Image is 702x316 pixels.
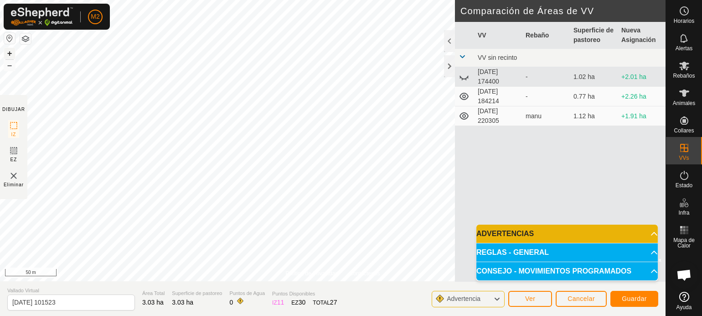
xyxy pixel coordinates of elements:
[272,298,284,307] div: IZ
[4,48,15,59] button: +
[556,291,607,307] button: Cancelar
[447,295,480,302] span: Advertencia
[618,67,666,87] td: +2.01 ha
[8,170,19,181] img: VV
[476,249,549,256] span: REGLAS - GENERAL
[618,22,666,49] th: Nueva Asignación
[568,295,595,302] span: Cancelar
[172,290,222,297] span: Superficie de pastoreo
[476,262,658,280] p-accordion-header: CONSEJO - MOVIMIENTOS PROGRAMADOS
[570,67,618,87] td: 1.02 ha
[526,92,566,101] div: -
[277,299,284,306] span: 11
[673,73,695,79] span: Rebaños
[678,210,689,216] span: Infra
[172,299,193,306] span: 3.03 ha
[286,269,338,278] a: Política de Privacidad
[610,291,658,307] button: Guardar
[476,230,534,237] span: ADVERTENCIAS
[478,54,517,61] span: VV sin recinto
[474,106,522,126] td: [DATE] 220305
[526,72,566,82] div: -
[229,290,265,297] span: Puntos de Agua
[11,7,73,26] img: Logo Gallagher
[673,100,695,106] span: Animales
[476,225,658,243] p-accordion-header: ADVERTENCIAS
[2,106,25,113] div: DIBUJAR
[4,60,15,71] button: –
[666,288,702,314] a: Ayuda
[676,183,692,188] span: Estado
[476,268,631,275] span: CONSEJO - MOVIMIENTOS PROGRAMADOS
[4,33,15,44] button: Restablecer Mapa
[570,106,618,126] td: 1.12 ha
[10,156,17,163] span: EZ
[474,87,522,106] td: [DATE] 184214
[299,299,306,306] span: 30
[508,291,552,307] button: Ver
[476,243,658,262] p-accordion-header: REGLAS - GENERAL
[526,111,566,121] div: manu
[570,22,618,49] th: Superficie de pastoreo
[679,155,689,161] span: VVs
[668,237,700,248] span: Mapa de Calor
[330,299,337,306] span: 27
[618,87,666,106] td: +2.26 ha
[671,261,698,289] div: Chat abierto
[91,12,99,21] span: M2
[11,131,16,138] span: IZ
[20,33,31,44] button: Capas del Mapa
[142,290,165,297] span: Área Total
[618,106,666,126] td: +1.91 ha
[676,46,692,51] span: Alertas
[349,269,380,278] a: Contáctenos
[570,87,618,106] td: 0.77 ha
[522,22,570,49] th: Rebaño
[291,298,305,307] div: EZ
[4,181,24,188] span: Eliminar
[674,128,694,133] span: Collares
[7,287,135,295] span: Vallado Virtual
[676,305,692,310] span: Ayuda
[229,299,233,306] span: 0
[474,67,522,87] td: [DATE] 174400
[460,5,666,16] h2: Comparación de Áreas de VV
[474,22,522,49] th: VV
[313,298,337,307] div: TOTAL
[525,295,536,302] span: Ver
[142,299,164,306] span: 3.03 ha
[622,295,647,302] span: Guardar
[674,18,694,24] span: Horarios
[272,290,337,298] span: Puntos Disponibles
